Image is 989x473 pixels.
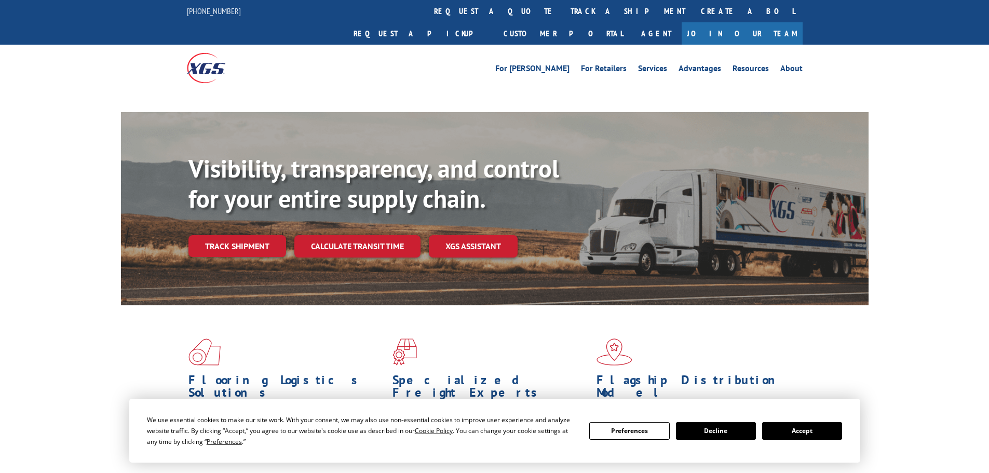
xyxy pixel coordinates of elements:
[589,422,669,440] button: Preferences
[762,422,842,440] button: Accept
[780,64,803,76] a: About
[682,22,803,45] a: Join Our Team
[187,6,241,16] a: [PHONE_NUMBER]
[346,22,496,45] a: Request a pickup
[597,374,793,404] h1: Flagship Distribution Model
[392,374,589,404] h1: Specialized Freight Experts
[631,22,682,45] a: Agent
[294,235,421,258] a: Calculate transit time
[392,339,417,366] img: xgs-icon-focused-on-flooring-red
[597,339,632,366] img: xgs-icon-flagship-distribution-model-red
[429,235,518,258] a: XGS ASSISTANT
[679,64,721,76] a: Advantages
[188,374,385,404] h1: Flooring Logistics Solutions
[207,437,242,446] span: Preferences
[188,152,559,214] b: Visibility, transparency, and control for your entire supply chain.
[638,64,667,76] a: Services
[496,22,631,45] a: Customer Portal
[188,235,286,257] a: Track shipment
[581,64,627,76] a: For Retailers
[495,64,570,76] a: For [PERSON_NAME]
[147,414,577,447] div: We use essential cookies to make our site work. With your consent, we may also use non-essential ...
[676,422,756,440] button: Decline
[733,64,769,76] a: Resources
[129,399,860,463] div: Cookie Consent Prompt
[188,339,221,366] img: xgs-icon-total-supply-chain-intelligence-red
[415,426,453,435] span: Cookie Policy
